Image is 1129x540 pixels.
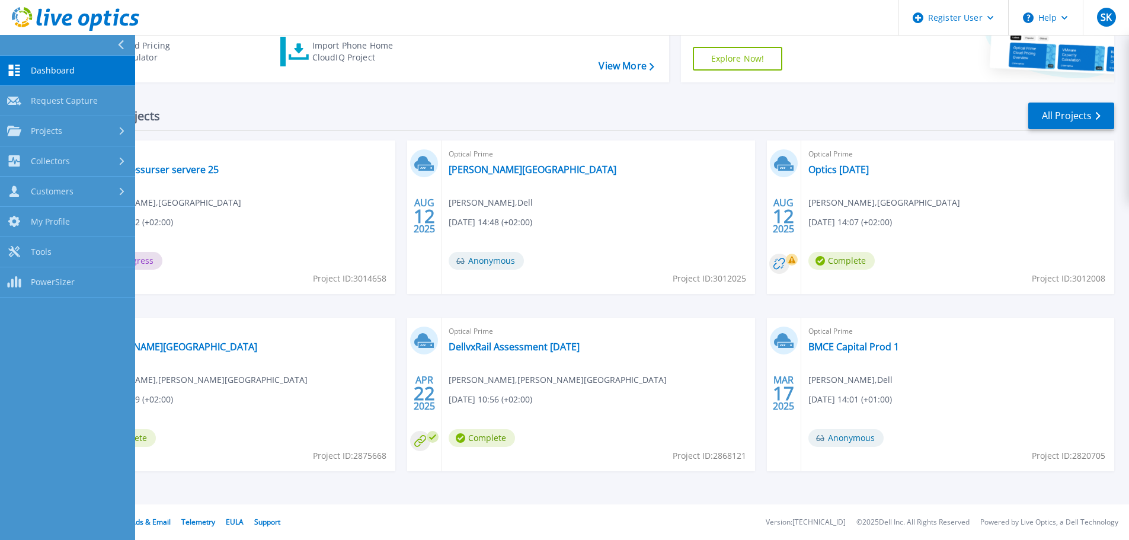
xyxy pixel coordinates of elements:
[773,211,794,221] span: 12
[673,449,746,462] span: Project ID: 2868121
[181,517,215,527] a: Telemetry
[31,95,98,106] span: Request Capture
[449,393,532,406] span: [DATE] 10:56 (+02:00)
[773,388,794,398] span: 17
[772,194,795,238] div: AUG 2025
[673,272,746,285] span: Project ID: 3012025
[808,216,892,229] span: [DATE] 14:07 (+02:00)
[599,60,654,72] a: View More
[449,196,533,209] span: [PERSON_NAME] , Dell
[414,388,435,398] span: 22
[808,429,884,447] span: Anonymous
[89,373,308,386] span: [PERSON_NAME] , [PERSON_NAME][GEOGRAPHIC_DATA]
[808,252,875,270] span: Complete
[116,40,211,63] div: Cloud Pricing Calculator
[89,196,241,209] span: [PERSON_NAME] , [GEOGRAPHIC_DATA]
[772,372,795,415] div: MAR 2025
[808,341,899,353] a: BMCE Capital Prod 1
[89,325,388,338] span: Optical Prime
[449,325,747,338] span: Optical Prime
[31,247,52,257] span: Tools
[31,65,75,76] span: Dashboard
[89,164,219,175] a: Analyse ressurser servere 25
[449,252,524,270] span: Anonymous
[693,47,783,71] a: Explore Now!
[313,272,386,285] span: Project ID: 3014658
[449,164,616,175] a: [PERSON_NAME][GEOGRAPHIC_DATA]
[449,429,515,447] span: Complete
[808,393,892,406] span: [DATE] 14:01 (+01:00)
[1028,103,1114,129] a: All Projects
[449,341,580,353] a: DellvxRail Assessment [DATE]
[31,186,73,197] span: Customers
[413,194,436,238] div: AUG 2025
[254,517,280,527] a: Support
[89,341,257,353] a: [PERSON_NAME][GEOGRAPHIC_DATA]
[31,216,70,227] span: My Profile
[31,277,75,287] span: PowerSizer
[312,40,405,63] div: Import Phone Home CloudIQ Project
[413,372,436,415] div: APR 2025
[808,373,893,386] span: [PERSON_NAME] , Dell
[449,373,667,386] span: [PERSON_NAME] , [PERSON_NAME][GEOGRAPHIC_DATA]
[808,325,1107,338] span: Optical Prime
[226,517,244,527] a: EULA
[31,126,62,136] span: Projects
[808,196,960,209] span: [PERSON_NAME] , [GEOGRAPHIC_DATA]
[449,148,747,161] span: Optical Prime
[766,519,846,526] li: Version: [TECHNICAL_ID]
[414,211,435,221] span: 12
[313,449,386,462] span: Project ID: 2875668
[131,517,171,527] a: Ads & Email
[31,156,70,167] span: Collectors
[808,164,869,175] a: Optics [DATE]
[1101,12,1112,22] span: SK
[84,37,216,66] a: Cloud Pricing Calculator
[89,148,388,161] span: Optical Prime
[1032,449,1105,462] span: Project ID: 2820705
[980,519,1118,526] li: Powered by Live Optics, a Dell Technology
[856,519,970,526] li: © 2025 Dell Inc. All Rights Reserved
[1032,272,1105,285] span: Project ID: 3012008
[449,216,532,229] span: [DATE] 14:48 (+02:00)
[808,148,1107,161] span: Optical Prime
